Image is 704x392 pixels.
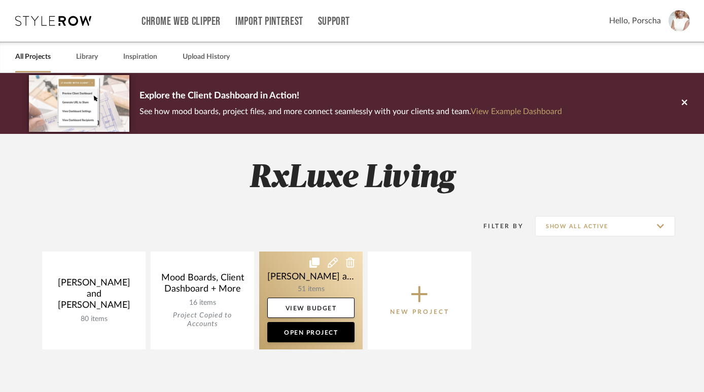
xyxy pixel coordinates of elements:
a: Inspiration [123,50,157,64]
span: Hello, Porscha [609,15,661,27]
p: Explore the Client Dashboard in Action! [139,88,562,104]
button: New Project [368,252,471,349]
a: Import Pinterest [235,17,303,26]
a: All Projects [15,50,51,64]
a: Support [318,17,350,26]
a: Open Project [267,322,355,342]
a: Upload History [183,50,230,64]
div: Filter By [470,221,523,231]
img: avatar [668,10,690,31]
p: New Project [390,307,449,317]
div: 80 items [50,315,137,324]
a: Chrome Web Clipper [142,17,221,26]
div: Mood Boards, Client Dashboard + More [159,272,246,299]
a: Library [76,50,98,64]
img: d5d033c5-7b12-40c2-a960-1ecee1989c38.png [29,75,129,131]
div: [PERSON_NAME] and [PERSON_NAME] [50,277,137,315]
div: Project Copied to Accounts [159,311,246,329]
div: 16 items [159,299,246,307]
a: View Budget [267,298,355,318]
a: View Example Dashboard [471,108,562,116]
p: See how mood boards, project files, and more connect seamlessly with your clients and team. [139,104,562,119]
